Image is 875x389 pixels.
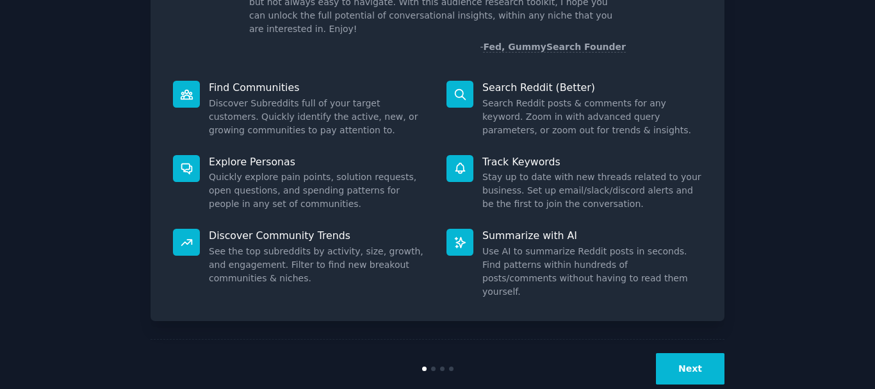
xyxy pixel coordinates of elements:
[482,81,702,94] p: Search Reddit (Better)
[482,229,702,242] p: Summarize with AI
[209,245,429,285] dd: See the top subreddits by activity, size, growth, and engagement. Filter to find new breakout com...
[482,245,702,299] dd: Use AI to summarize Reddit posts in seconds. Find patterns within hundreds of posts/comments with...
[483,42,626,53] a: Fed, GummySearch Founder
[480,40,626,54] div: -
[482,170,702,211] dd: Stay up to date with new threads related to your business. Set up email/slack/discord alerts and ...
[209,81,429,94] p: Find Communities
[656,353,724,385] button: Next
[482,97,702,137] dd: Search Reddit posts & comments for any keyword. Zoom in with advanced query parameters, or zoom o...
[209,97,429,137] dd: Discover Subreddits full of your target customers. Quickly identify the active, new, or growing c...
[209,170,429,211] dd: Quickly explore pain points, solution requests, open questions, and spending patterns for people ...
[482,155,702,169] p: Track Keywords
[209,155,429,169] p: Explore Personas
[209,229,429,242] p: Discover Community Trends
